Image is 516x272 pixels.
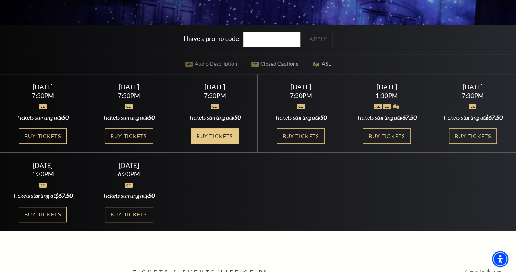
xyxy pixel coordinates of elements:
div: Tickets starting at [9,192,77,200]
div: [DATE] [439,83,507,91]
label: I have a promo code [184,35,239,42]
span: $50 [317,114,327,121]
div: Tickets starting at [95,192,163,200]
span: $67.50 [485,114,503,121]
a: Buy Tickets [191,128,239,144]
div: Tickets starting at [95,113,163,121]
a: Buy Tickets [105,128,153,144]
div: 6:30PM [95,171,163,177]
div: [DATE] [267,83,335,91]
span: $67.50 [399,114,417,121]
a: Buy Tickets [363,128,411,144]
div: Tickets starting at [181,113,249,121]
div: [DATE] [9,83,77,91]
div: Tickets starting at [267,113,335,121]
span: $50 [231,114,241,121]
a: Buy Tickets [449,128,497,144]
div: [DATE] [9,162,77,169]
div: 7:30PM [9,93,77,99]
span: $50 [145,192,155,199]
div: 1:30PM [353,93,421,99]
a: Buy Tickets [19,207,67,222]
a: Buy Tickets [105,207,153,222]
div: [DATE] [95,83,163,91]
div: [DATE] [95,162,163,169]
a: Buy Tickets [277,128,325,144]
div: [DATE] [353,83,421,91]
div: 7:30PM [95,93,163,99]
div: Accessibility Menu [492,251,508,267]
div: 7:30PM [181,93,249,99]
a: Buy Tickets [19,128,67,144]
span: $67.50 [55,192,73,199]
span: $50 [59,114,69,121]
div: 7:30PM [439,93,507,99]
div: [DATE] [181,83,249,91]
div: 7:30PM [267,93,335,99]
div: Tickets starting at [439,113,507,121]
div: Tickets starting at [9,113,77,121]
div: 1:30PM [9,171,77,177]
div: Tickets starting at [353,113,421,121]
span: $50 [145,114,155,121]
